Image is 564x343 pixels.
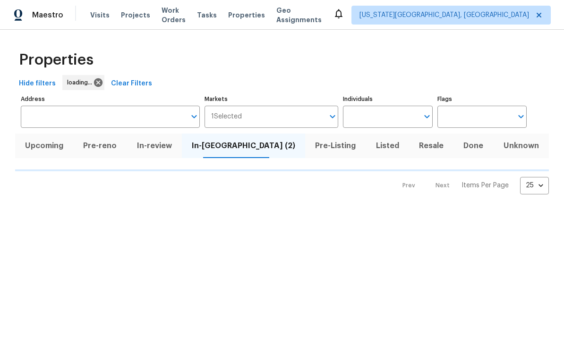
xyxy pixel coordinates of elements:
[276,6,322,25] span: Geo Assignments
[19,55,94,65] span: Properties
[162,6,186,25] span: Work Orders
[461,181,509,190] p: Items Per Page
[90,10,110,20] span: Visits
[67,78,96,87] span: loading...
[372,139,403,152] span: Listed
[133,139,176,152] span: In-review
[343,96,432,102] label: Individuals
[188,110,201,123] button: Open
[520,173,549,198] div: 25
[211,113,242,121] span: 1 Selected
[32,10,63,20] span: Maestro
[393,177,549,194] nav: Pagination Navigation
[107,75,156,92] button: Clear Filters
[121,10,150,20] span: Projects
[311,139,360,152] span: Pre-Listing
[359,10,529,20] span: [US_STATE][GEOGRAPHIC_DATA], [GEOGRAPHIC_DATA]
[437,96,527,102] label: Flags
[499,139,543,152] span: Unknown
[21,96,200,102] label: Address
[205,96,339,102] label: Markets
[197,12,217,18] span: Tasks
[111,78,152,90] span: Clear Filters
[459,139,487,152] span: Done
[514,110,528,123] button: Open
[415,139,448,152] span: Resale
[79,139,121,152] span: Pre-reno
[326,110,339,123] button: Open
[21,139,68,152] span: Upcoming
[62,75,104,90] div: loading...
[19,78,56,90] span: Hide filters
[15,75,60,92] button: Hide filters
[188,139,299,152] span: In-[GEOGRAPHIC_DATA] (2)
[228,10,265,20] span: Properties
[420,110,434,123] button: Open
